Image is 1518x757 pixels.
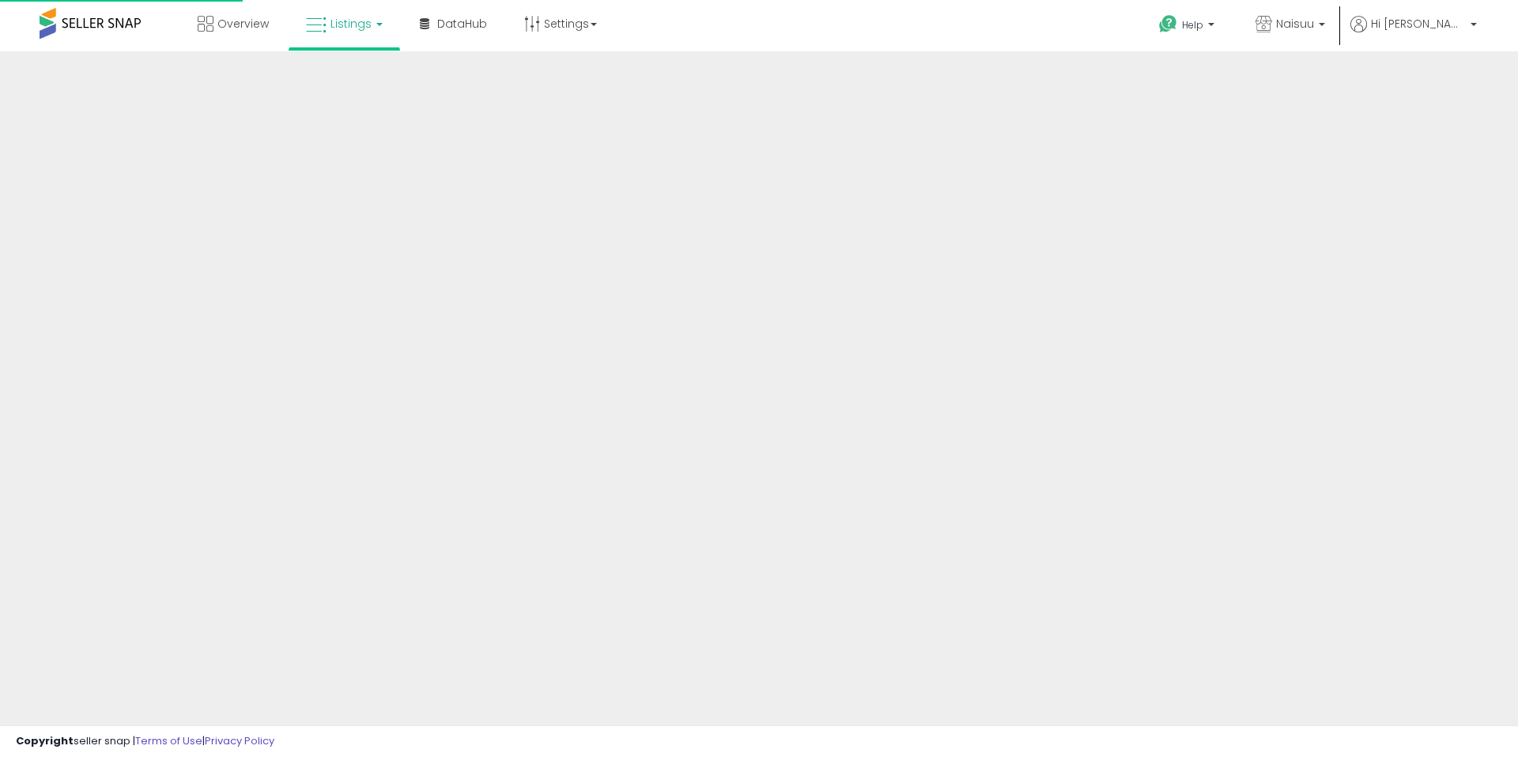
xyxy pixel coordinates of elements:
span: Overview [217,16,269,32]
span: Hi [PERSON_NAME] [1371,16,1466,32]
span: Naisuu [1276,16,1314,32]
a: Help [1146,2,1230,51]
span: Listings [330,16,372,32]
span: DataHub [437,16,487,32]
i: Get Help [1158,14,1178,34]
a: Hi [PERSON_NAME] [1350,16,1477,51]
span: Help [1182,18,1203,32]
